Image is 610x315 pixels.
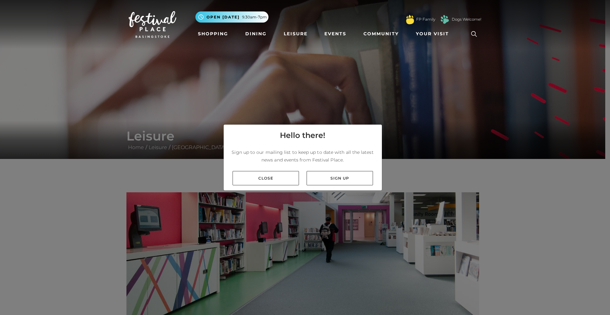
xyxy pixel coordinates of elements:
a: Shopping [195,28,231,40]
a: Dogs Welcome! [452,17,481,22]
a: Dining [243,28,269,40]
span: Open [DATE] [207,14,240,20]
a: Sign up [307,171,373,185]
h4: Hello there! [280,130,325,141]
a: Leisure [281,28,310,40]
a: Close [233,171,299,185]
a: Events [322,28,349,40]
span: 9.30am-7pm [242,14,267,20]
a: Your Visit [413,28,455,40]
span: Your Visit [416,31,449,37]
a: FP Family [416,17,435,22]
p: Sign up to our mailing list to keep up to date with all the latest news and events from Festival ... [229,148,377,164]
a: Community [361,28,401,40]
button: Open [DATE] 9.30am-7pm [195,11,268,23]
img: Festival Place Logo [129,11,176,38]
